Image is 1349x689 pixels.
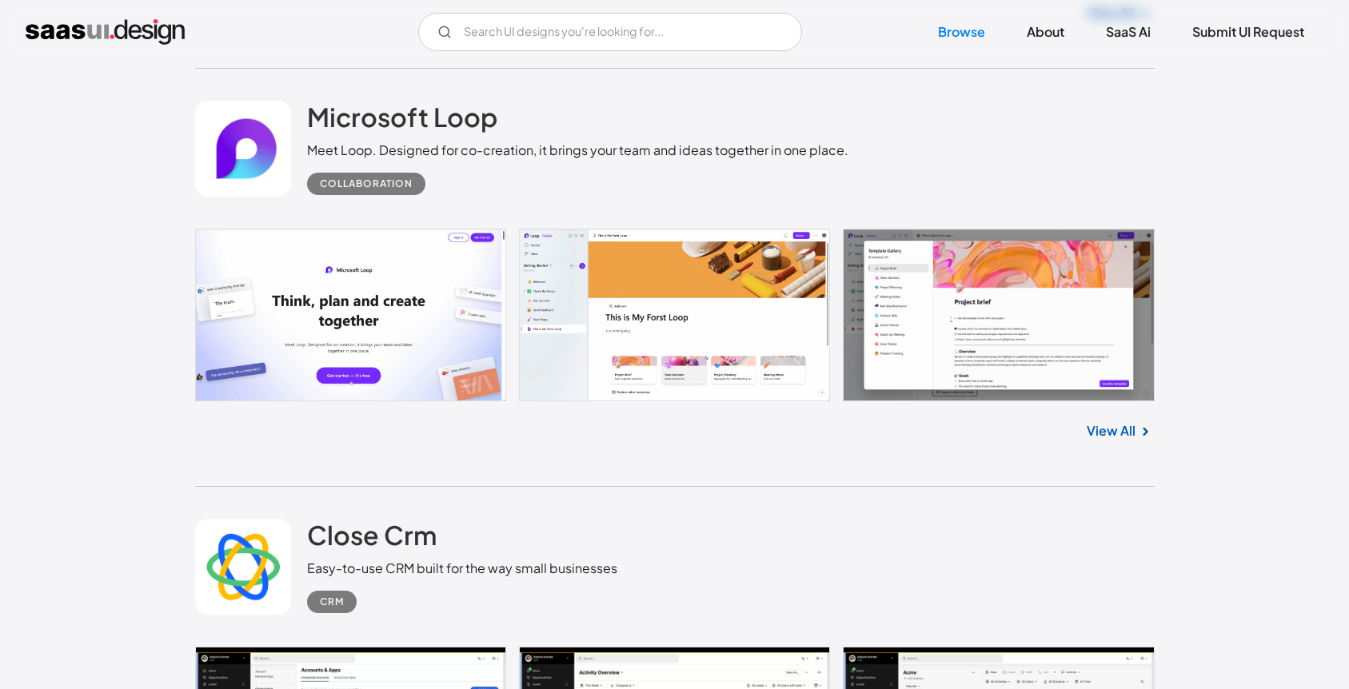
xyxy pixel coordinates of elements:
[1087,421,1135,440] a: View All
[307,519,437,559] a: Close Crm
[320,592,344,611] div: CRM
[919,14,1004,50] a: Browse
[307,559,617,578] div: Easy-to-use CRM built for the way small businesses
[418,13,802,51] form: Email Form
[320,174,413,193] div: Collaboration
[26,19,185,45] a: home
[418,13,802,51] input: Search UI designs you're looking for...
[1173,14,1323,50] a: Submit UI Request
[1087,14,1170,50] a: SaaS Ai
[307,141,848,160] div: Meet Loop. Designed for co-creation, it brings your team and ideas together in one place.
[307,101,497,133] h2: Microsoft Loop
[307,519,437,551] h2: Close Crm
[307,101,497,141] a: Microsoft Loop
[1008,14,1084,50] a: About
